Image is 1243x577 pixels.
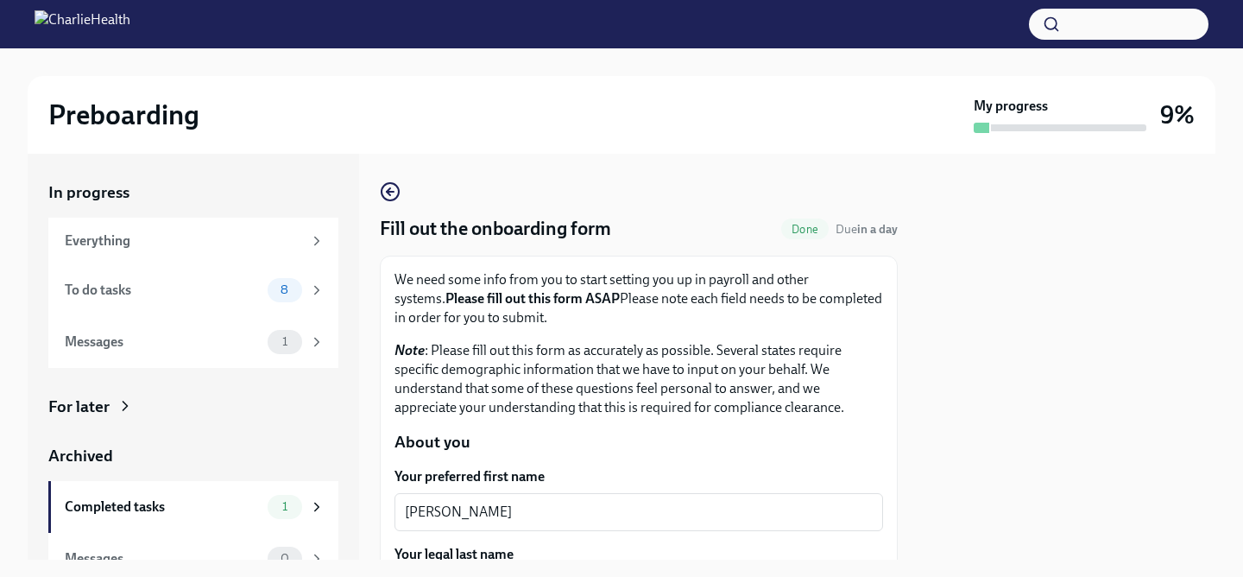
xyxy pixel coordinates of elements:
span: 0 [270,552,300,565]
strong: Please fill out this form ASAP [445,290,620,307]
span: 1 [272,335,298,348]
a: Archived [48,445,338,467]
span: Due [836,222,898,237]
h4: Fill out the onboarding form [380,216,611,242]
span: 1 [272,500,298,513]
span: Done [781,223,829,236]
a: Completed tasks1 [48,481,338,533]
a: Everything [48,218,338,264]
a: Messages1 [48,316,338,368]
img: CharlieHealth [35,10,130,38]
a: For later [48,396,338,418]
div: Messages [65,549,261,568]
span: 8 [270,283,299,296]
h2: Preboarding [48,98,199,132]
strong: in a day [857,222,898,237]
strong: Note [394,342,425,358]
div: Everything [65,231,302,250]
div: To do tasks [65,281,261,300]
strong: My progress [974,97,1048,116]
div: For later [48,396,110,418]
p: About you [394,431,883,453]
a: In progress [48,181,338,204]
p: : Please fill out this form as accurately as possible. Several states require specific demographi... [394,341,883,417]
span: September 24th, 2025 08:00 [836,221,898,238]
h3: 9% [1160,99,1195,130]
label: Your preferred first name [394,467,883,486]
div: Messages [65,333,261,352]
label: Your legal last name [394,545,883,564]
a: To do tasks8 [48,264,338,316]
textarea: [PERSON_NAME] [405,502,873,523]
p: We need some info from you to start setting you up in payroll and other systems. Please note each... [394,270,883,327]
div: Completed tasks [65,498,261,517]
